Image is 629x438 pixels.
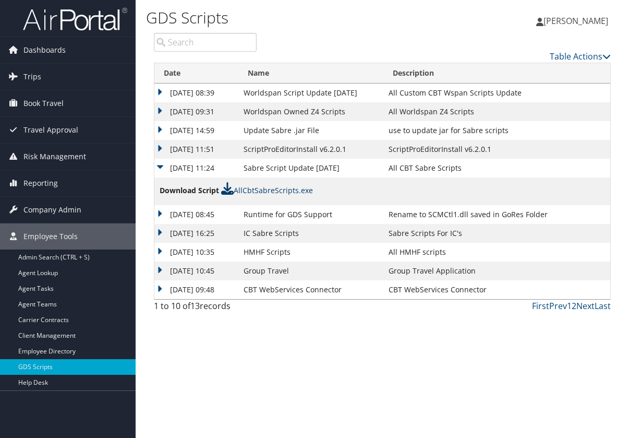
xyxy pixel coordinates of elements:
[154,63,238,84] th: Date: activate to sort column ascending
[383,243,610,262] td: All HMHF scripts
[23,170,58,196] span: Reporting
[532,300,549,312] a: First
[154,102,238,121] td: [DATE] 09:31
[238,63,383,84] th: Name: activate to sort column ascending
[549,300,567,312] a: Prev
[550,51,611,62] a: Table Actions
[23,64,41,90] span: Trips
[190,300,200,312] span: 13
[383,262,610,280] td: Group Travel Application
[383,159,610,177] td: All CBT Sabre Scripts
[23,37,66,63] span: Dashboards
[154,84,238,102] td: [DATE] 08:39
[576,300,595,312] a: Next
[238,224,383,243] td: IC Sabre Scripts
[595,300,611,312] a: Last
[154,205,238,224] td: [DATE] 08:45
[383,224,610,243] td: Sabre Scripts For IC's
[238,243,383,262] td: HMHF Scripts
[221,185,313,195] a: AllCbtSabreScripts.exe
[383,140,610,159] td: ScriptProEditorInstall v6.2.0.1
[23,117,78,143] span: Travel Approval
[154,280,238,299] td: [DATE] 09:48
[146,7,461,29] h1: GDS Scripts
[238,262,383,280] td: Group Travel
[543,15,608,27] span: [PERSON_NAME]
[383,121,610,140] td: use to update jar for Sabre scripts
[154,159,238,177] td: [DATE] 11:24
[23,197,81,223] span: Company Admin
[238,280,383,299] td: CBT WebServices Connector
[23,144,86,170] span: Risk Management
[383,205,610,224] td: Rename to SCMCtl1.dll saved in GoRes Folder
[238,102,383,121] td: Worldspan Owned Z4 Scripts
[383,84,610,102] td: All Custom CBT Wspan Scripts Update
[572,300,576,312] a: 2
[154,262,238,280] td: [DATE] 10:45
[23,90,64,116] span: Book Travel
[238,121,383,140] td: Update Sabre .jar File
[154,121,238,140] td: [DATE] 14:59
[567,300,572,312] a: 1
[238,205,383,224] td: Runtime for GDS Support
[23,7,127,31] img: airportal-logo.png
[23,223,78,250] span: Employee Tools
[160,185,219,196] span: Download Script
[383,63,610,84] th: Description: activate to sort column ascending
[238,159,383,177] td: Sabre Script Update [DATE]
[238,140,383,159] td: ScriptProEditorInstall v6.2.0.1
[154,224,238,243] td: [DATE] 16:25
[154,140,238,159] td: [DATE] 11:51
[383,280,610,299] td: CBT WebServices Connector
[536,5,619,37] a: [PERSON_NAME]
[154,33,257,52] input: Search
[383,102,610,121] td: All Worldspan Z4 Scripts
[238,84,383,102] td: Worldspan Script Update [DATE]
[154,243,238,262] td: [DATE] 10:35
[154,300,257,317] div: 1 to 10 of records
